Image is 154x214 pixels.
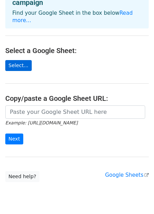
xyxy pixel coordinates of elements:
[5,134,23,144] input: Next
[119,180,154,214] iframe: Chat Widget
[5,94,149,103] h4: Copy/paste a Google Sheet URL:
[5,120,78,125] small: Example: [URL][DOMAIN_NAME]
[12,9,142,24] p: Find your Google Sheet in the box below
[12,10,133,24] a: Read more...
[105,172,149,178] a: Google Sheets
[5,60,32,71] a: Select...
[5,105,145,119] input: Paste your Google Sheet URL here
[5,171,39,182] a: Need help?
[5,46,149,55] h4: Select a Google Sheet:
